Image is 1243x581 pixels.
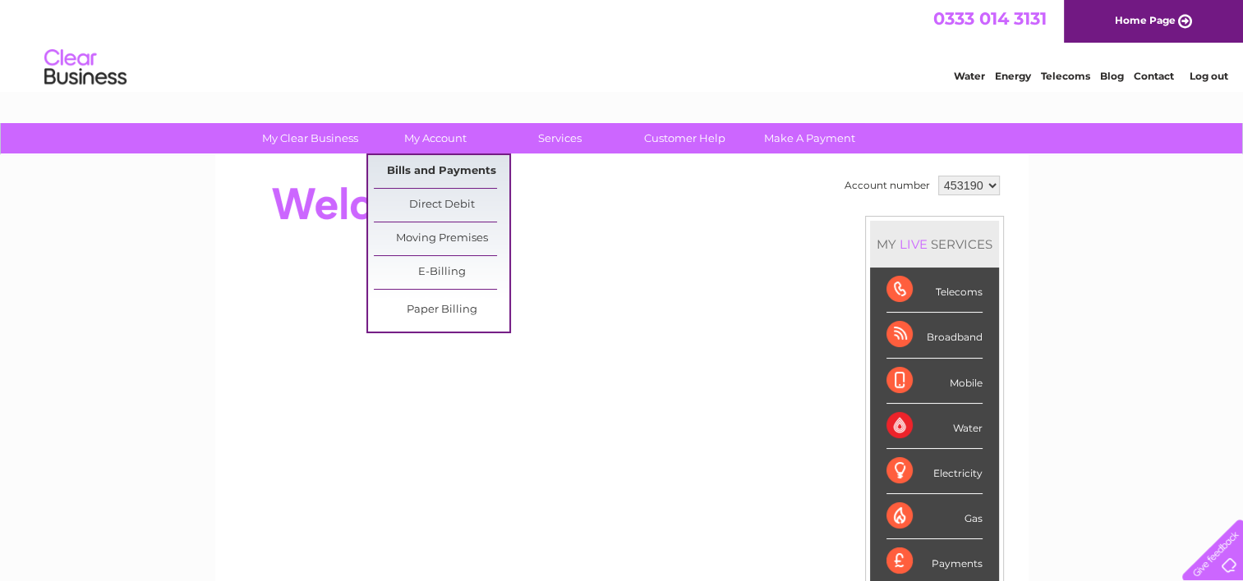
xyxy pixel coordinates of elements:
a: Telecoms [1041,70,1090,82]
a: Direct Debit [374,189,509,222]
img: logo.png [44,43,127,93]
a: Energy [995,70,1031,82]
div: Mobile [886,359,983,404]
div: Clear Business is a trading name of Verastar Limited (registered in [GEOGRAPHIC_DATA] No. 3667643... [234,9,1011,80]
td: Account number [840,172,934,199]
a: Water [954,70,985,82]
div: Gas [886,494,983,539]
div: MY SERVICES [870,221,999,268]
a: Services [492,123,628,153]
a: Bills and Payments [374,155,509,188]
a: Moving Premises [374,222,509,255]
a: Make A Payment [742,123,877,153]
a: Customer Help [617,123,753,153]
a: Blog [1100,70,1124,82]
a: E-Billing [374,256,509,289]
div: Telecoms [886,268,983,313]
a: Log out [1189,70,1227,82]
a: Paper Billing [374,294,509,327]
div: Water [886,404,983,449]
div: LIVE [896,236,931,252]
div: Electricity [886,449,983,494]
div: Broadband [886,313,983,358]
a: My Clear Business [242,123,378,153]
a: Contact [1134,70,1174,82]
a: My Account [367,123,503,153]
a: 0333 014 3131 [933,8,1047,29]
